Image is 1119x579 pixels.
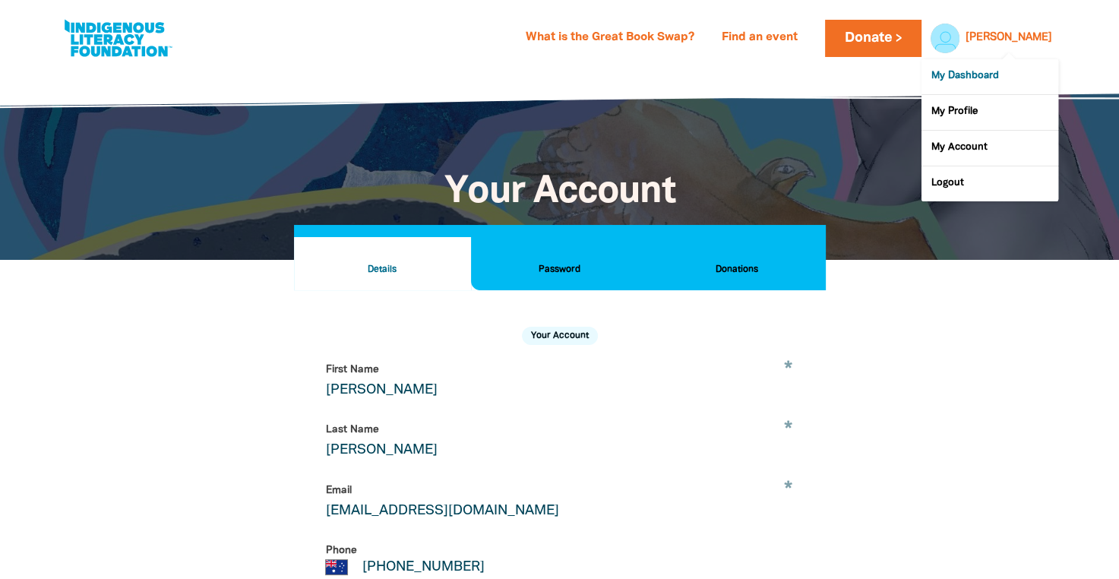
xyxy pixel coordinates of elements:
a: [PERSON_NAME] [966,33,1052,43]
a: My Dashboard [921,59,1058,94]
a: Find an event [713,26,807,50]
span: Your Account [444,175,675,210]
a: My Profile [921,95,1058,130]
h2: Your Account [522,327,598,345]
h2: Donations [660,261,813,278]
h2: Details [306,261,459,278]
a: What is the Great Book Swap? [517,26,703,50]
button: Donations [648,237,825,290]
a: Donate [825,20,921,57]
a: Logout [921,166,1058,201]
a: My Account [921,131,1058,166]
button: Details [294,237,471,290]
h2: Password [483,261,636,278]
button: Password [471,237,648,290]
